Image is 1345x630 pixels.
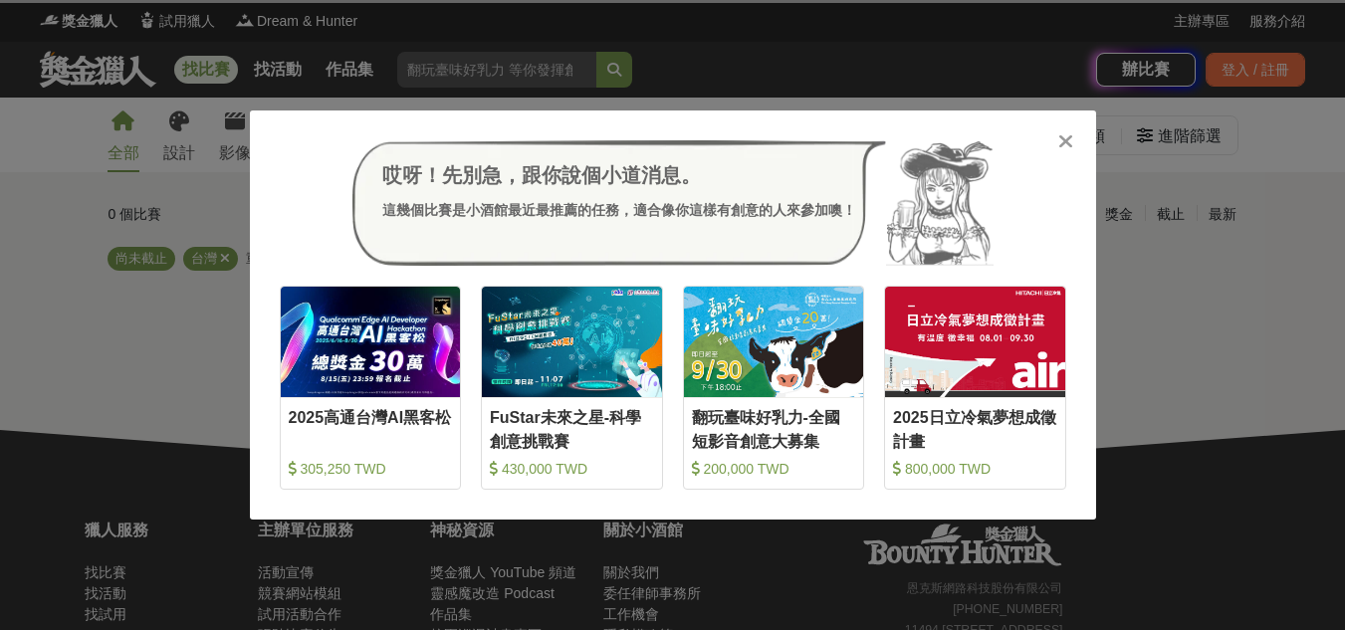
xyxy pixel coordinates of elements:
a: Cover ImageFuStar未來之星-科學創意挑戰賽 430,000 TWD [481,286,663,490]
div: 2025高通台灣AI黑客松 [289,406,453,451]
div: 430,000 TWD [490,459,654,479]
div: 翻玩臺味好乳力-全國短影音創意大募集 [692,406,856,451]
div: 2025日立冷氣夢想成徵計畫 [893,406,1057,451]
div: 800,000 TWD [893,459,1057,479]
div: 200,000 TWD [692,459,856,479]
img: Cover Image [684,287,864,397]
img: Cover Image [482,287,662,397]
div: FuStar未來之星-科學創意挑戰賽 [490,406,654,451]
div: 哎呀！先別急，跟你說個小道消息。 [382,160,856,190]
img: Cover Image [281,287,461,397]
img: Avatar [886,140,994,266]
div: 305,250 TWD [289,459,453,479]
img: Cover Image [885,287,1065,397]
a: Cover Image翻玩臺味好乳力-全國短影音創意大募集 200,000 TWD [683,286,865,490]
a: Cover Image2025高通台灣AI黑客松 305,250 TWD [280,286,462,490]
div: 這幾個比賽是小酒館最近最推薦的任務，適合像你這樣有創意的人來參加噢！ [382,200,856,221]
a: Cover Image2025日立冷氣夢想成徵計畫 800,000 TWD [884,286,1066,490]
